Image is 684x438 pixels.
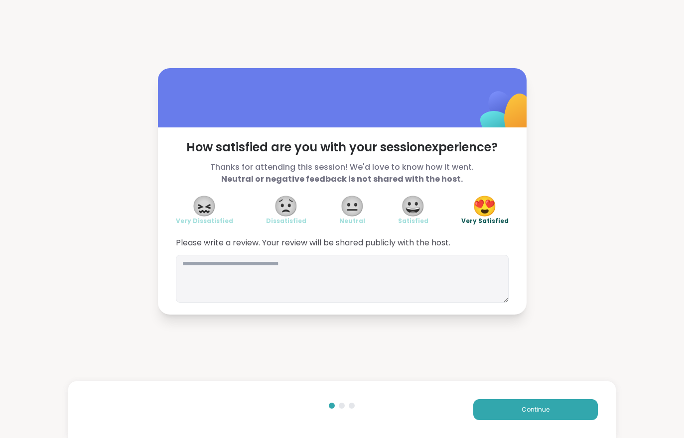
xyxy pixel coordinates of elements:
[266,217,306,225] span: Dissatisfied
[398,217,428,225] span: Satisfied
[192,197,217,215] span: 😖
[522,405,549,414] span: Continue
[274,197,298,215] span: 😟
[472,197,497,215] span: 😍
[221,173,463,185] b: Neutral or negative feedback is not shared with the host.
[176,161,509,185] span: Thanks for attending this session! We'd love to know how it went.
[176,217,233,225] span: Very Dissatisfied
[176,237,509,249] span: Please write a review. Your review will be shared publicly with the host.
[457,65,556,164] img: ShareWell Logomark
[461,217,509,225] span: Very Satisfied
[340,197,365,215] span: 😐
[176,139,509,155] span: How satisfied are you with your session experience?
[339,217,365,225] span: Neutral
[473,399,598,420] button: Continue
[401,197,425,215] span: 😀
